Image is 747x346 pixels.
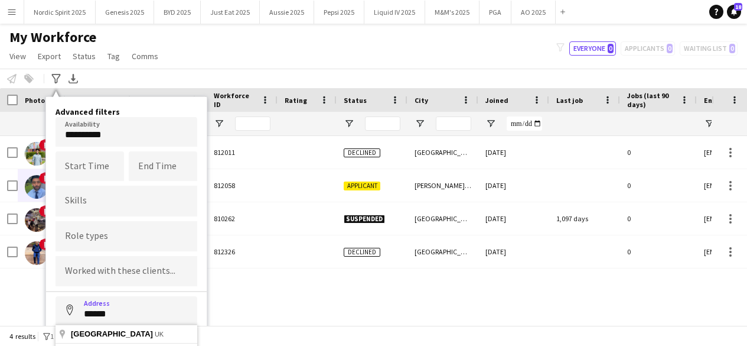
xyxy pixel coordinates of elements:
div: 1,097 days [549,202,620,235]
span: Last Name [149,96,184,105]
a: View [5,48,31,64]
a: Status [68,48,100,64]
span: City [415,96,428,105]
a: Export [33,48,66,64]
div: [DATE] [478,235,549,268]
span: Photo [25,96,45,105]
div: 812011 [207,136,278,169]
button: Pepsi 2025 [314,1,364,24]
span: Status [344,96,367,105]
div: [DATE] [478,202,549,235]
div: 0 [620,136,697,169]
span: Email [704,96,723,105]
span: 0 [608,44,614,53]
a: Tag [103,48,125,64]
span: My Workforce [9,28,96,46]
input: Type to search role types... [65,231,188,241]
button: Liquid IV 2025 [364,1,425,24]
img: Syed Shakeelur Rehman [25,208,48,232]
span: 18 [734,3,742,11]
input: City Filter Input [436,117,471,131]
span: Tag [107,51,120,62]
span: Comms [132,51,158,62]
span: ! [39,238,51,250]
button: Just Eat 2025 [201,1,260,24]
span: Suspended [344,215,385,224]
button: Genesis 2025 [96,1,154,24]
button: Everyone0 [569,41,616,56]
a: 18 [727,5,741,19]
img: Syed Taimoor Shah Shirazi [25,241,48,265]
span: Workforce ID [214,91,256,109]
span: Applicant [344,182,380,190]
button: Open Filter Menu [704,118,715,129]
button: Aussie 2025 [260,1,314,24]
span: ! [39,139,51,151]
app-action-btn: Advanced filters [49,72,63,86]
span: ! [39,205,51,217]
app-action-btn: Export XLSX [66,72,80,86]
span: UK [155,331,164,338]
button: Open Filter Menu [485,118,496,129]
div: [GEOGRAPHIC_DATA] [407,136,478,169]
button: Nordic Spirit 2025 [24,1,96,24]
input: Joined Filter Input [507,117,542,131]
div: 812326 [207,235,278,268]
div: 810262 [207,202,278,235]
button: PGA [479,1,511,24]
input: Status Filter Input [365,117,400,131]
span: Declined [344,148,380,157]
button: BYD 2025 [154,1,201,24]
span: First Name [84,96,120,105]
div: 812058 [207,169,278,202]
span: Declined [344,248,380,257]
img: Syed Naqvi [25,175,48,199]
button: Open Filter Menu [214,118,224,129]
div: 0 [620,235,697,268]
span: Joined [485,96,508,105]
span: 1 filter set [50,332,81,341]
span: Rating [285,96,307,105]
input: Type to search clients... [65,266,188,277]
div: 0 [620,202,697,235]
div: 0 [620,169,697,202]
button: Open Filter Menu [415,118,425,129]
button: M&M's 2025 [425,1,479,24]
span: Last job [556,96,583,105]
a: Comms [127,48,163,64]
input: Type to search skills... [65,196,188,206]
h4: Advanced filters [56,106,197,117]
span: [GEOGRAPHIC_DATA] [71,329,153,338]
div: [GEOGRAPHIC_DATA] [407,235,478,268]
span: Jobs (last 90 days) [627,91,676,109]
div: [DATE] [478,169,549,202]
span: Status [73,51,96,62]
div: [DATE] [478,136,549,169]
span: Export [38,51,61,62]
img: Syed Ali Sher Hashmi [25,142,48,166]
div: [PERSON_NAME]-under-Lyne [407,169,478,202]
button: AO 2025 [511,1,556,24]
input: Workforce ID Filter Input [235,117,270,131]
button: Open Filter Menu [344,118,354,129]
span: View [9,51,26,62]
span: ! [39,172,51,184]
div: [GEOGRAPHIC_DATA] [407,202,478,235]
